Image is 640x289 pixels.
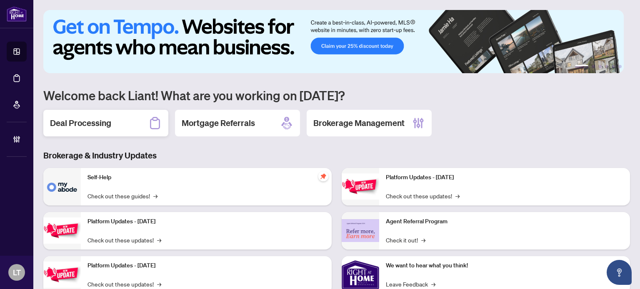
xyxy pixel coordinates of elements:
[318,171,328,181] span: pushpin
[342,173,379,200] img: Platform Updates - June 23, 2025
[43,87,630,103] h1: Welcome back Liant! What are you working on [DATE]?
[598,65,602,68] button: 3
[386,191,460,200] a: Check out these updates!→
[618,65,622,68] button: 6
[431,279,435,289] span: →
[342,219,379,242] img: Agent Referral Program
[612,65,615,68] button: 5
[87,279,161,289] a: Check out these updates!→
[7,6,27,22] img: logo
[43,10,624,73] img: Slide 0
[313,117,405,129] h2: Brokerage Management
[157,279,161,289] span: →
[43,168,81,205] img: Self-Help
[43,262,81,288] img: Platform Updates - July 21, 2025
[605,65,608,68] button: 4
[607,260,632,285] button: Open asap
[43,217,81,244] img: Platform Updates - September 16, 2025
[575,65,588,68] button: 1
[157,235,161,245] span: →
[87,173,325,182] p: Self-Help
[87,261,325,270] p: Platform Updates - [DATE]
[87,191,157,200] a: Check out these guides!→
[592,65,595,68] button: 2
[13,267,21,278] span: LT
[87,217,325,226] p: Platform Updates - [DATE]
[50,117,111,129] h2: Deal Processing
[421,235,425,245] span: →
[386,279,435,289] a: Leave Feedback→
[386,261,623,270] p: We want to hear what you think!
[182,117,255,129] h2: Mortgage Referrals
[386,173,623,182] p: Platform Updates - [DATE]
[153,191,157,200] span: →
[455,191,460,200] span: →
[87,235,161,245] a: Check out these updates!→
[386,217,623,226] p: Agent Referral Program
[386,235,425,245] a: Check it out!→
[43,150,630,161] h3: Brokerage & Industry Updates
